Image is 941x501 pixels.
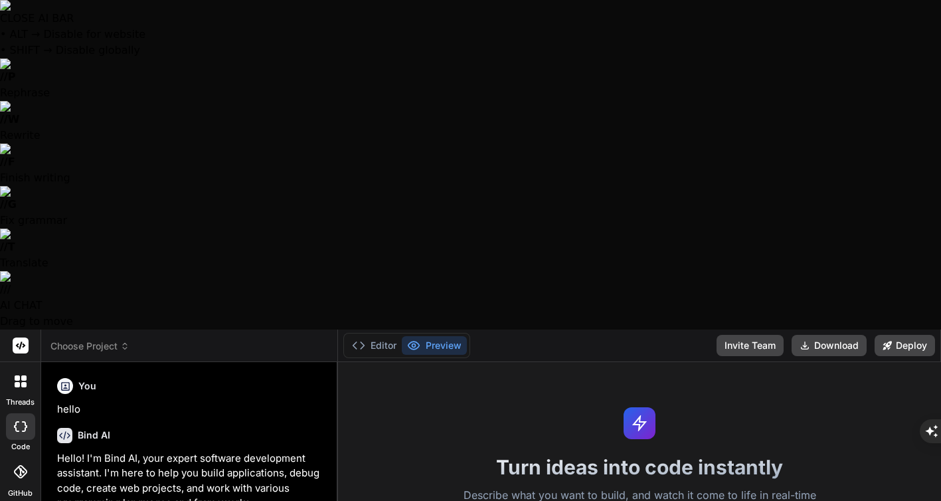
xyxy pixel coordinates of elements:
[78,429,110,442] h6: Bind AI
[50,340,129,353] span: Choose Project
[875,335,935,356] button: Deploy
[8,488,33,499] label: GitHub
[347,336,402,355] button: Editor
[792,335,867,356] button: Download
[11,441,30,452] label: code
[717,335,784,356] button: Invite Team
[78,379,96,393] h6: You
[402,336,467,355] button: Preview
[346,455,933,479] h1: Turn ideas into code instantly
[6,397,35,408] label: threads
[57,402,325,417] p: hello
